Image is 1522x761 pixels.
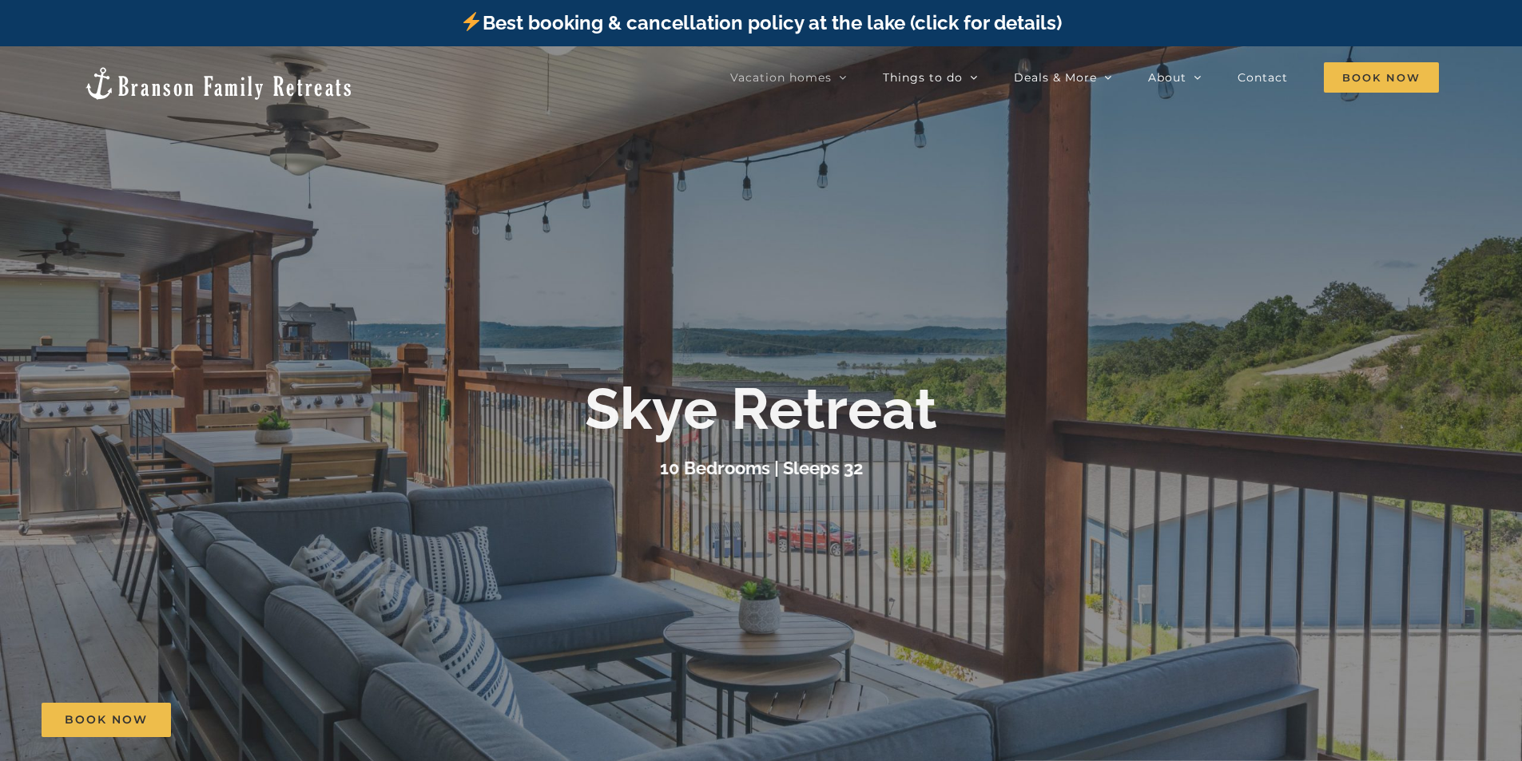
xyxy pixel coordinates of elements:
a: Vacation homes [730,61,847,93]
b: Skye Retreat [585,375,937,442]
a: Best booking & cancellation policy at the lake (click for details) [460,11,1061,34]
a: About [1148,61,1202,93]
span: Things to do [883,72,963,83]
img: Branson Family Retreats Logo [83,65,354,101]
a: Deals & More [1014,61,1112,93]
a: Contact [1238,61,1288,93]
a: Book Now [42,703,171,737]
span: Contact [1238,72,1288,83]
span: About [1148,72,1186,83]
span: Book Now [65,713,148,727]
nav: Main Menu [730,61,1439,93]
img: ⚡️ [462,12,481,31]
span: Vacation homes [730,72,832,83]
span: Deals & More [1014,72,1097,83]
span: Book Now [1324,62,1439,93]
a: Things to do [883,61,978,93]
h3: 10 Bedrooms | Sleeps 32 [660,458,863,478]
